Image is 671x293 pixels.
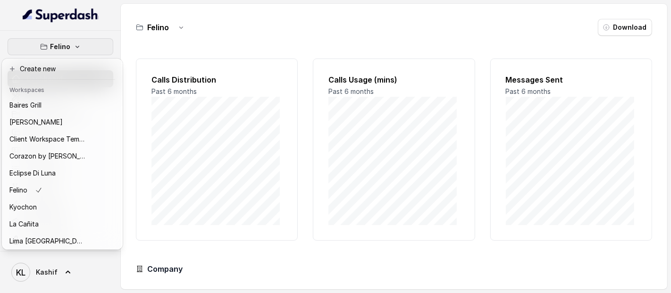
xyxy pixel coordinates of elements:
button: Felino [8,38,113,55]
p: Lima [GEOGRAPHIC_DATA] [9,235,85,247]
p: Baires Grill [9,100,42,111]
div: Felino [2,59,123,250]
p: Felino [50,41,71,52]
p: Kyochon [9,201,37,213]
p: Client Workspace Template [9,134,85,145]
header: Workspaces [4,82,121,97]
p: La Cañita [9,218,39,230]
p: Felino [9,184,27,196]
p: Corazon by [PERSON_NAME] [9,151,85,162]
p: [PERSON_NAME] [9,117,63,128]
p: Eclipse Di Luna [9,167,56,179]
button: Create new [4,60,121,77]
